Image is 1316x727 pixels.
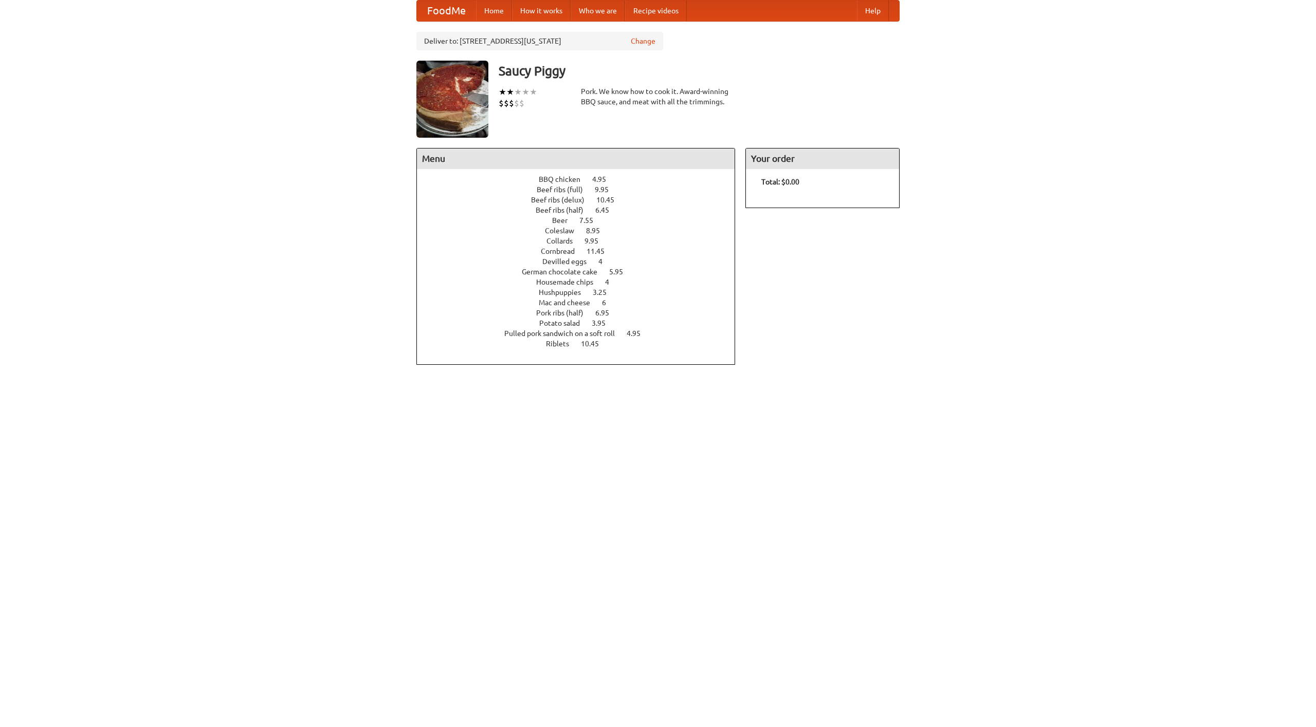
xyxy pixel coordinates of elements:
h4: Menu [417,148,735,169]
span: 10.45 [581,340,609,348]
span: Mac and cheese [539,299,600,307]
a: Pulled pork sandwich on a soft roll 4.95 [504,329,660,338]
span: Beer [552,216,578,225]
span: 9.95 [595,185,619,194]
span: 4 [598,257,613,266]
a: Beer 7.55 [552,216,612,225]
li: $ [509,98,514,109]
span: BBQ chicken [539,175,591,183]
a: German chocolate cake 5.95 [522,268,642,276]
li: ★ [529,86,537,98]
img: angular.jpg [416,61,488,138]
span: Collards [546,237,583,245]
h3: Saucy Piggy [499,61,900,81]
span: Beef ribs (half) [536,206,594,214]
span: Pork ribs (half) [536,309,594,317]
a: Beef ribs (full) 9.95 [537,185,628,194]
li: $ [499,98,504,109]
span: 9.95 [584,237,609,245]
li: ★ [522,86,529,98]
span: Cornbread [541,247,585,255]
a: Cornbread 11.45 [541,247,624,255]
div: Pork. We know how to cook it. Award-winning BBQ sauce, and meat with all the trimmings. [581,86,735,107]
span: 3.25 [593,288,617,296]
a: How it works [512,1,571,21]
a: Riblets 10.45 [546,340,618,348]
li: ★ [499,86,506,98]
span: 7.55 [579,216,604,225]
a: Coleslaw 8.95 [545,227,619,235]
li: $ [504,98,509,109]
a: Devilled eggs 4 [542,257,622,266]
span: 6.45 [595,206,619,214]
a: Housemade chips 4 [536,278,628,286]
h4: Your order [746,148,899,169]
span: Riblets [546,340,579,348]
span: 4 [605,278,619,286]
span: Potato salad [539,319,590,327]
a: Collards 9.95 [546,237,617,245]
div: Deliver to: [STREET_ADDRESS][US_STATE] [416,32,663,50]
li: $ [514,98,519,109]
a: Help [857,1,889,21]
span: Housemade chips [536,278,604,286]
span: Hushpuppies [539,288,591,296]
a: Recipe videos [625,1,687,21]
a: Change [631,36,655,46]
a: Pork ribs (half) 6.95 [536,309,628,317]
span: Pulled pork sandwich on a soft roll [504,329,625,338]
a: Home [476,1,512,21]
a: BBQ chicken 4.95 [539,175,625,183]
a: Hushpuppies 3.25 [539,288,626,296]
li: $ [519,98,524,109]
a: FoodMe [417,1,476,21]
a: Beef ribs (delux) 10.45 [531,196,633,204]
span: 10.45 [596,196,625,204]
b: Total: $0.00 [761,178,799,186]
span: 11.45 [587,247,615,255]
li: ★ [506,86,514,98]
span: Beef ribs (delux) [531,196,595,204]
span: 3.95 [592,319,616,327]
span: 4.95 [592,175,616,183]
span: Beef ribs (full) [537,185,593,194]
span: 5.95 [609,268,633,276]
a: Mac and cheese 6 [539,299,625,307]
li: ★ [514,86,522,98]
a: Who we are [571,1,625,21]
span: 6 [602,299,616,307]
a: Beef ribs (half) 6.45 [536,206,628,214]
span: German chocolate cake [522,268,608,276]
span: 8.95 [586,227,610,235]
a: Potato salad 3.95 [539,319,625,327]
span: Devilled eggs [542,257,597,266]
span: Coleslaw [545,227,584,235]
span: 4.95 [627,329,651,338]
span: 6.95 [595,309,619,317]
